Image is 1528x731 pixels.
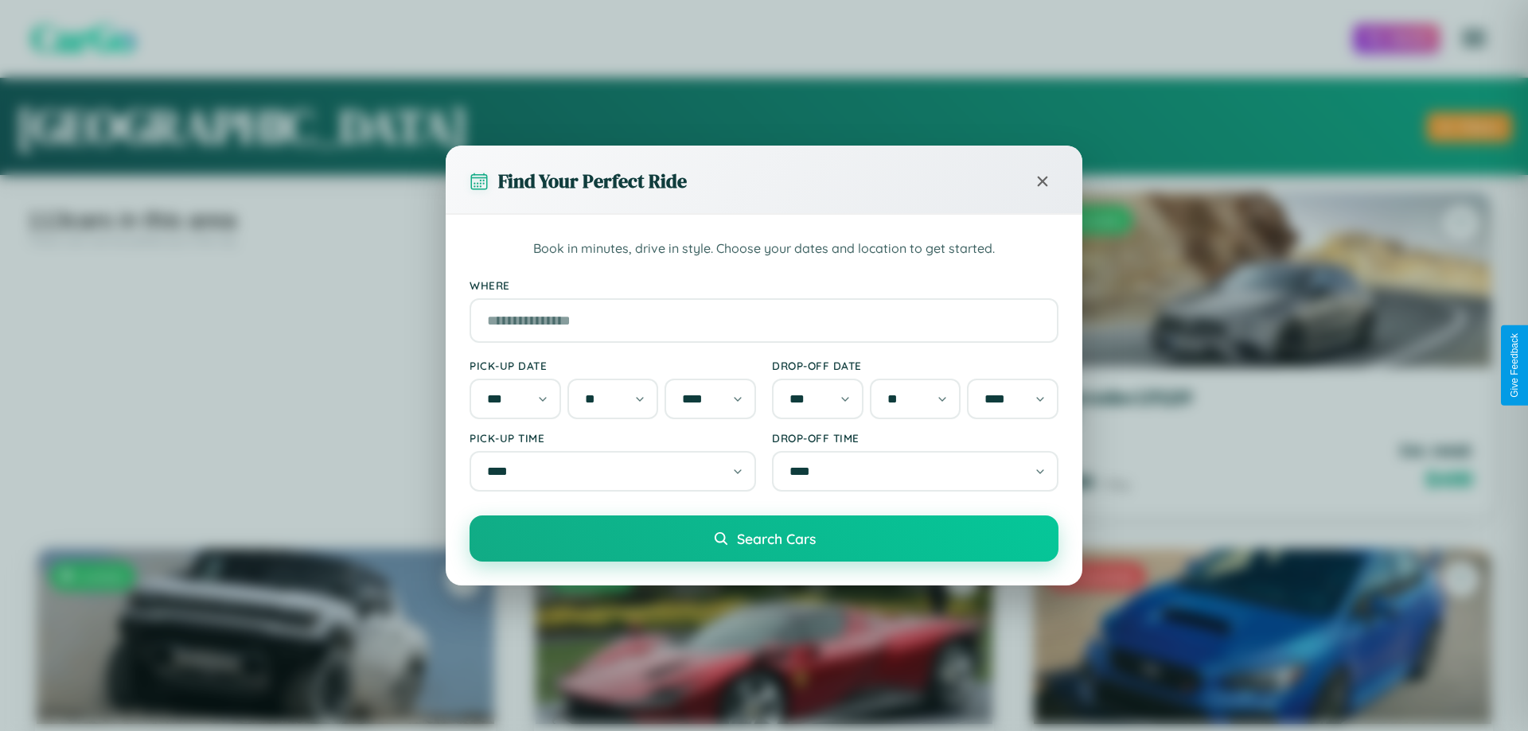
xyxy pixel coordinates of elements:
label: Drop-off Time [772,431,1058,445]
label: Pick-up Date [470,359,756,372]
button: Search Cars [470,515,1058,562]
span: Search Cars [737,530,816,547]
label: Drop-off Date [772,359,1058,372]
label: Where [470,278,1058,292]
h3: Find Your Perfect Ride [498,168,687,194]
p: Book in minutes, drive in style. Choose your dates and location to get started. [470,239,1058,259]
label: Pick-up Time [470,431,756,445]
